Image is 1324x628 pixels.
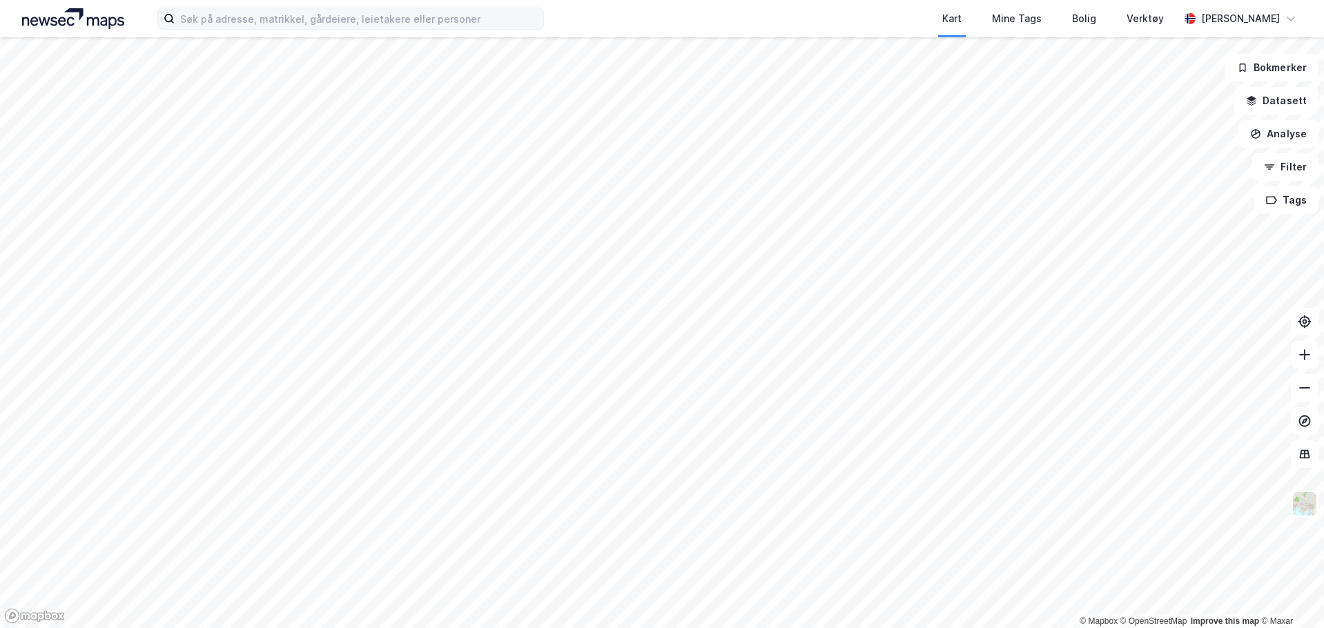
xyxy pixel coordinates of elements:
[1254,186,1318,214] button: Tags
[1255,562,1324,628] div: Kontrollprogram for chat
[1225,54,1318,81] button: Bokmerker
[175,8,543,29] input: Søk på adresse, matrikkel, gårdeiere, leietakere eller personer
[942,10,962,27] div: Kart
[22,8,124,29] img: logo.a4113a55bc3d86da70a041830d287a7e.svg
[1255,562,1324,628] iframe: Chat Widget
[1234,87,1318,115] button: Datasett
[1072,10,1096,27] div: Bolig
[1080,616,1118,626] a: Mapbox
[1252,153,1318,181] button: Filter
[1201,10,1280,27] div: [PERSON_NAME]
[992,10,1042,27] div: Mine Tags
[1191,616,1259,626] a: Improve this map
[4,608,65,624] a: Mapbox homepage
[1127,10,1164,27] div: Verktøy
[1292,491,1318,517] img: Z
[1238,120,1318,148] button: Analyse
[1120,616,1187,626] a: OpenStreetMap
